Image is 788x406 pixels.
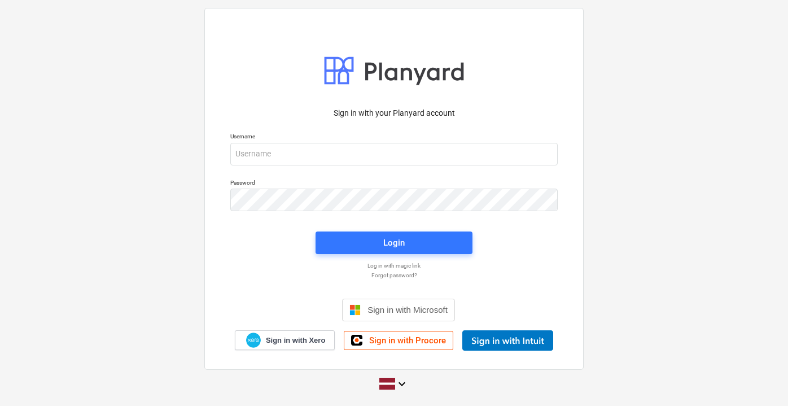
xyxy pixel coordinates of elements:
[230,143,558,165] input: Username
[344,331,453,350] a: Sign in with Procore
[230,179,558,189] p: Password
[383,235,405,250] div: Login
[235,330,335,350] a: Sign in with Xero
[230,107,558,119] p: Sign in with your Planyard account
[367,305,448,315] span: Sign in with Microsoft
[225,272,563,279] a: Forgot password?
[349,304,361,316] img: Microsoft logo
[225,262,563,269] a: Log in with magic link
[369,335,446,346] span: Sign in with Procore
[230,133,558,142] p: Username
[266,335,325,346] span: Sign in with Xero
[316,232,472,254] button: Login
[395,377,409,391] i: keyboard_arrow_down
[246,333,261,348] img: Xero logo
